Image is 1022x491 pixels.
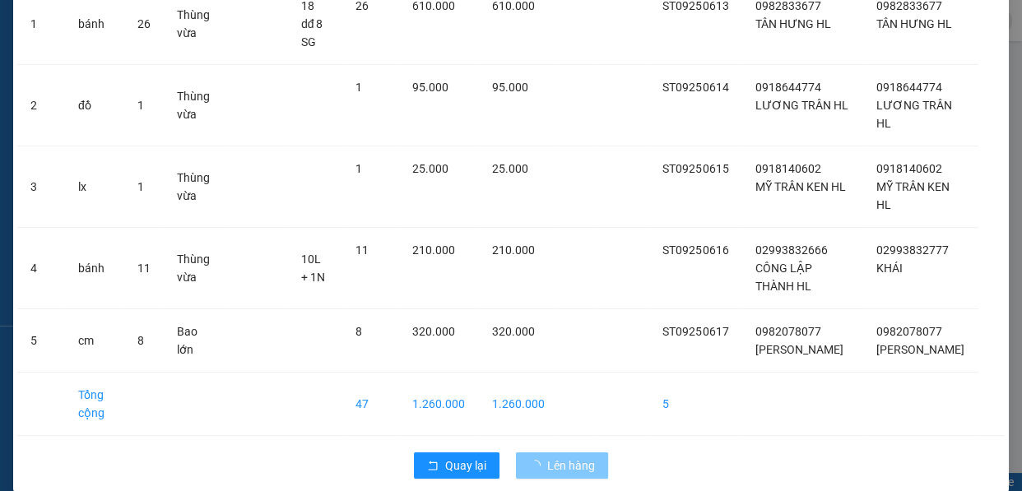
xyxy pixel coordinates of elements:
[755,343,843,356] span: [PERSON_NAME]
[547,456,595,475] span: Lên hàng
[755,262,811,293] span: CÔNG LẬP THÀNH HL
[755,17,830,30] span: TÂN HƯNG HL
[355,81,362,94] span: 1
[164,65,229,146] td: Thùng vừa
[412,243,455,257] span: 210.000
[445,456,486,475] span: Quay lại
[65,146,124,228] td: lx
[529,460,547,471] span: loading
[662,325,728,338] span: ST09250617
[755,162,820,175] span: 0918140602
[876,17,951,30] span: TÂN HƯNG HL
[65,309,124,373] td: cm
[65,65,124,146] td: đồ
[876,99,951,130] span: LƯƠNG TRÂN HL
[876,162,941,175] span: 0918140602
[491,325,534,338] span: 320.000
[876,262,902,275] span: KHÁI
[491,81,527,94] span: 95.000
[755,243,827,257] span: 02993832666
[17,146,65,228] td: 3
[399,373,479,436] td: 1.260.000
[662,243,728,257] span: ST09250616
[412,162,448,175] span: 25.000
[491,243,534,257] span: 210.000
[755,81,820,94] span: 0918644774
[516,452,608,479] button: Lên hàng
[478,373,557,436] td: 1.260.000
[164,228,229,309] td: Thùng vừa
[355,325,362,338] span: 8
[427,460,439,473] span: rollback
[876,243,948,257] span: 02993832777
[755,99,848,112] span: LƯƠNG TRÂN HL
[137,262,151,275] span: 11
[137,99,144,112] span: 1
[755,180,845,193] span: MỸ TRÂN KEN HL
[649,373,741,436] td: 5
[876,343,964,356] span: [PERSON_NAME]
[164,146,229,228] td: Thùng vừa
[491,162,527,175] span: 25.000
[355,243,369,257] span: 11
[65,228,124,309] td: bánh
[17,228,65,309] td: 4
[662,81,728,94] span: ST09250614
[876,325,941,338] span: 0982078077
[412,81,448,94] span: 95.000
[17,309,65,373] td: 5
[17,65,65,146] td: 2
[137,334,144,347] span: 8
[876,81,941,94] span: 0918644774
[342,373,399,436] td: 47
[414,452,499,479] button: rollbackQuay lại
[412,325,455,338] span: 320.000
[301,252,325,284] span: 10L + 1N
[755,325,820,338] span: 0982078077
[876,180,949,211] span: MỸ TRÂN KEN HL
[137,180,144,193] span: 1
[65,373,124,436] td: Tổng cộng
[164,309,229,373] td: Bao lớn
[137,17,151,30] span: 26
[355,162,362,175] span: 1
[662,162,728,175] span: ST09250615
